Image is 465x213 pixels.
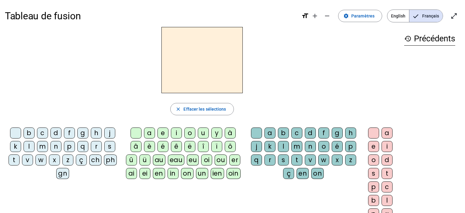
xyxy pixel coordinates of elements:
div: s [278,154,289,165]
div: m [291,141,302,152]
div: m [37,141,48,152]
div: î [198,141,209,152]
div: q [251,154,262,165]
div: c [291,127,302,139]
div: l [278,141,289,152]
div: p [64,141,75,152]
div: l [24,141,35,152]
div: t [382,168,393,179]
button: Diminuer la taille de la police [321,10,333,22]
button: Effacer les sélections [170,103,234,115]
div: ai [126,168,137,179]
div: b [368,195,379,206]
div: g [77,127,88,139]
div: d [382,154,393,165]
div: w [35,154,46,165]
div: o [318,141,329,152]
div: x [49,154,60,165]
div: in [168,168,179,179]
div: b [24,127,35,139]
button: Paramètres [338,10,382,22]
div: z [345,154,356,165]
mat-icon: open_in_full [450,12,458,20]
div: l [382,195,393,206]
div: z [62,154,73,165]
div: j [104,127,115,139]
div: x [332,154,343,165]
div: ô [225,141,236,152]
div: ü [139,154,150,165]
div: o [184,127,195,139]
div: à [225,127,236,139]
div: on [181,168,194,179]
div: j [251,141,262,152]
div: y [211,127,222,139]
div: a [144,127,155,139]
div: d [50,127,61,139]
div: en [153,168,165,179]
span: English [387,10,409,22]
mat-icon: remove [323,12,331,20]
div: en [297,168,309,179]
div: ou [215,154,227,165]
span: Effacer les sélections [183,105,226,113]
div: ç [283,168,294,179]
div: w [318,154,329,165]
div: oin [227,168,241,179]
div: a [264,127,275,139]
div: on [311,168,324,179]
div: i [171,127,182,139]
div: oi [201,154,212,165]
div: ei [139,168,150,179]
div: c [37,127,48,139]
div: h [345,127,356,139]
div: un [196,168,208,179]
div: p [345,141,356,152]
div: s [368,168,379,179]
div: eu [187,154,199,165]
div: d [305,127,316,139]
div: r [91,141,102,152]
button: Entrer en plein écran [448,10,460,22]
div: b [278,127,289,139]
div: er [229,154,240,165]
div: a [382,127,393,139]
div: é [157,141,168,152]
div: u [198,127,209,139]
div: g [332,127,343,139]
div: ien [211,168,224,179]
div: k [10,141,21,152]
div: e [157,127,168,139]
div: q [77,141,88,152]
div: t [291,154,302,165]
span: Français [409,10,443,22]
div: v [305,154,316,165]
div: r [264,154,275,165]
div: gn [56,168,69,179]
h3: Précédents [404,32,455,46]
mat-button-toggle-group: Language selection [387,10,443,22]
div: ê [171,141,182,152]
div: v [22,154,33,165]
div: ch [89,154,101,165]
mat-icon: add [311,12,319,20]
div: ph [104,154,117,165]
div: ï [211,141,222,152]
div: k [264,141,275,152]
div: t [9,154,20,165]
div: o [368,154,379,165]
div: f [318,127,329,139]
div: i [382,141,393,152]
mat-icon: format_size [301,12,309,20]
mat-icon: close [175,106,181,112]
div: n [305,141,316,152]
div: é [332,141,343,152]
div: h [91,127,102,139]
div: c [382,181,393,192]
div: â [131,141,142,152]
mat-icon: settings [343,13,349,19]
span: Paramètres [351,12,375,20]
div: f [64,127,75,139]
div: n [50,141,61,152]
div: ë [184,141,195,152]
